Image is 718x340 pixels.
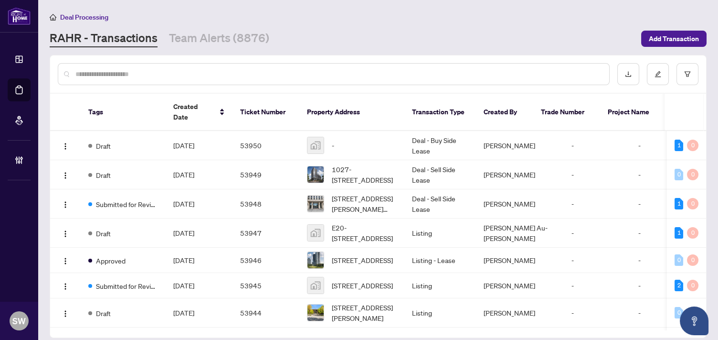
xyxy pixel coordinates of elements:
[675,198,683,209] div: 1
[641,31,707,47] button: Add Transaction
[173,256,194,264] span: [DATE]
[484,308,535,317] span: [PERSON_NAME]
[649,31,699,46] span: Add Transaction
[58,167,73,182] button: Logo
[625,71,632,77] span: download
[675,169,683,180] div: 0
[564,131,631,160] td: -
[62,283,69,290] img: Logo
[58,252,73,268] button: Logo
[564,298,631,328] td: -
[173,101,213,122] span: Created Date
[173,308,194,317] span: [DATE]
[332,140,334,151] span: -
[484,256,535,264] span: [PERSON_NAME]
[307,225,324,241] img: thumbnail-img
[232,248,299,273] td: 53946
[166,94,232,131] th: Created Date
[232,160,299,189] td: 53949
[687,169,698,180] div: 0
[404,131,476,160] td: Deal - Buy Side Lease
[96,199,158,209] span: Submitted for Review
[687,140,698,151] div: 0
[687,280,698,291] div: 0
[96,228,111,239] span: Draft
[62,172,69,179] img: Logo
[307,196,324,212] img: thumbnail-img
[687,227,698,239] div: 0
[62,257,69,265] img: Logo
[332,280,393,291] span: [STREET_ADDRESS]
[307,305,324,321] img: thumbnail-img
[631,298,688,328] td: -
[332,255,393,265] span: [STREET_ADDRESS]
[675,254,683,266] div: 0
[600,94,657,131] th: Project Name
[675,307,683,318] div: 0
[631,189,688,219] td: -
[62,143,69,150] img: Logo
[50,30,158,47] a: RAHR - Transactions
[533,94,600,131] th: Trade Number
[484,141,535,150] span: [PERSON_NAME]
[232,94,299,131] th: Ticket Number
[307,166,324,183] img: thumbnail-img
[169,30,269,47] a: Team Alerts (8876)
[484,223,548,242] span: [PERSON_NAME] Au-[PERSON_NAME]
[307,252,324,268] img: thumbnail-img
[484,281,535,290] span: [PERSON_NAME]
[62,201,69,208] img: Logo
[12,314,26,328] span: SW
[173,141,194,150] span: [DATE]
[60,13,108,22] span: Deal Processing
[96,308,111,318] span: Draft
[62,230,69,238] img: Logo
[404,189,476,219] td: Deal - Sell Side Lease
[307,137,324,154] img: thumbnail-img
[675,227,683,239] div: 1
[564,248,631,273] td: -
[404,298,476,328] td: Listing
[404,273,476,298] td: Listing
[657,94,715,131] th: MLS #
[687,198,698,209] div: 0
[680,307,708,335] button: Open asap
[631,219,688,248] td: -
[675,140,683,151] div: 1
[655,71,661,77] span: edit
[173,199,194,208] span: [DATE]
[50,14,56,21] span: home
[232,273,299,298] td: 53945
[58,278,73,293] button: Logo
[617,63,639,85] button: download
[8,7,31,25] img: logo
[631,160,688,189] td: -
[404,248,476,273] td: Listing - Lease
[564,160,631,189] td: -
[332,222,397,243] span: E20-[STREET_ADDRESS]
[564,273,631,298] td: -
[332,302,397,323] span: [STREET_ADDRESS][PERSON_NAME]
[675,280,683,291] div: 2
[631,248,688,273] td: -
[173,281,194,290] span: [DATE]
[404,160,476,189] td: Deal - Sell Side Lease
[484,170,535,179] span: [PERSON_NAME]
[81,94,166,131] th: Tags
[564,219,631,248] td: -
[58,196,73,211] button: Logo
[332,193,397,214] span: [STREET_ADDRESS][PERSON_NAME][PERSON_NAME]
[62,310,69,318] img: Logo
[232,219,299,248] td: 53947
[332,164,397,185] span: 1027-[STREET_ADDRESS]
[58,305,73,320] button: Logo
[687,254,698,266] div: 0
[307,277,324,294] img: thumbnail-img
[173,170,194,179] span: [DATE]
[299,94,404,131] th: Property Address
[647,63,669,85] button: edit
[232,131,299,160] td: 53950
[631,131,688,160] td: -
[684,71,691,77] span: filter
[631,273,688,298] td: -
